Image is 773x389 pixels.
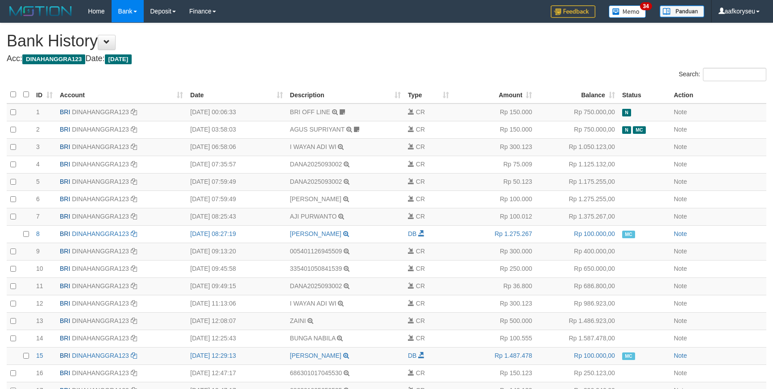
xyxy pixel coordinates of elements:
[453,295,536,312] td: Rp 300.123
[290,126,345,133] a: AGUS SUPRIYANT
[453,243,536,260] td: Rp 300.000
[453,190,536,208] td: Rp 100.000
[290,248,342,255] a: 005401126945509
[536,121,619,138] td: Rp 750.000,00
[187,347,286,364] td: [DATE] 12:29:13
[72,282,129,290] a: DINAHANGGRA123
[72,335,129,342] a: DINAHANGGRA123
[187,312,286,330] td: [DATE] 12:08:07
[60,213,70,220] span: BRI
[453,260,536,277] td: Rp 250.000
[131,248,137,255] a: Copy DINAHANGGRA123 to clipboard
[622,109,631,116] span: Has Note
[416,126,425,133] span: CR
[536,138,619,156] td: Rp 1.050.123,00
[536,225,619,243] td: Rp 100.000,00
[187,138,286,156] td: [DATE] 06:58:06
[453,347,536,364] td: Rp 1.487.478
[72,178,129,185] a: DINAHANGGRA123
[36,161,40,168] span: 4
[36,352,43,359] span: 15
[7,54,766,63] h4: Acc: Date:
[72,213,129,220] a: DINAHANGGRA123
[290,369,342,377] a: 686301017045530
[290,195,341,203] a: [PERSON_NAME]
[60,248,70,255] span: BRI
[453,330,536,347] td: Rp 100.555
[453,208,536,225] td: Rp 100.012
[536,277,619,295] td: Rp 686.800,00
[131,352,137,359] a: Copy DINAHANGGRA123 to clipboard
[416,300,425,307] span: CR
[187,225,286,243] td: [DATE] 08:27:19
[60,178,70,185] span: BRI
[416,143,425,150] span: CR
[290,317,306,324] a: ZAINI
[36,195,40,203] span: 6
[674,369,687,377] a: Note
[72,161,129,168] a: DINAHANGGRA123
[36,282,43,290] span: 11
[60,317,70,324] span: BRI
[674,108,687,116] a: Note
[36,213,40,220] span: 7
[290,143,337,150] a: I WAYAN ADI WI
[674,195,687,203] a: Note
[609,5,646,18] img: Button%20Memo.svg
[290,213,337,220] a: AJI PURWANTO
[187,156,286,173] td: [DATE] 07:35:57
[187,364,286,382] td: [DATE] 12:47:17
[60,300,70,307] span: BRI
[674,143,687,150] a: Note
[619,86,670,103] th: Status
[131,108,137,116] a: Copy DINAHANGGRA123 to clipboard
[33,86,56,103] th: ID: activate to sort column ascending
[674,230,687,237] a: Note
[536,190,619,208] td: Rp 1.275.255,00
[60,195,70,203] span: BRI
[453,364,536,382] td: Rp 150.123
[674,300,687,307] a: Note
[131,230,137,237] a: Copy DINAHANGGRA123 to clipboard
[416,265,425,272] span: CR
[36,178,40,185] span: 5
[536,330,619,347] td: Rp 1.587.478,00
[131,213,137,220] a: Copy DINAHANGGRA123 to clipboard
[187,121,286,138] td: [DATE] 03:58:03
[36,248,40,255] span: 9
[60,369,70,377] span: BRI
[131,369,137,377] a: Copy DINAHANGGRA123 to clipboard
[72,317,129,324] a: DINAHANGGRA123
[187,173,286,190] td: [DATE] 07:59:49
[7,32,766,50] h1: Bank History
[416,317,425,324] span: CR
[416,178,425,185] span: CR
[404,86,453,103] th: Type: activate to sort column ascending
[416,248,425,255] span: CR
[674,352,687,359] a: Note
[187,277,286,295] td: [DATE] 09:49:15
[72,352,129,359] a: DINAHANGGRA123
[131,161,137,168] a: Copy DINAHANGGRA123 to clipboard
[536,86,619,103] th: Balance: activate to sort column ascending
[131,265,137,272] a: Copy DINAHANGGRA123 to clipboard
[60,161,70,168] span: BRI
[72,126,129,133] a: DINAHANGGRA123
[60,335,70,342] span: BRI
[453,312,536,330] td: Rp 500.000
[453,156,536,173] td: Rp 75.009
[36,335,43,342] span: 14
[536,243,619,260] td: Rp 400.000,00
[60,143,70,150] span: BRI
[674,213,687,220] a: Note
[36,317,43,324] span: 13
[536,156,619,173] td: Rp 1.125.132,00
[131,195,137,203] a: Copy DINAHANGGRA123 to clipboard
[187,295,286,312] td: [DATE] 11:13:06
[36,143,40,150] span: 3
[7,4,75,18] img: MOTION_logo.png
[290,282,342,290] a: DANA2025093002
[60,230,70,237] span: BRI
[674,161,687,168] a: Note
[131,143,137,150] a: Copy DINAHANGGRA123 to clipboard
